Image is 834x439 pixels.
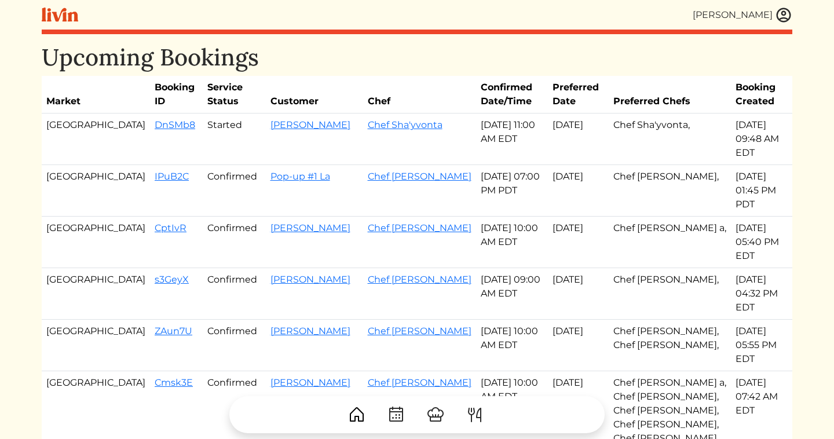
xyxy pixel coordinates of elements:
a: Chef [PERSON_NAME] [368,274,471,285]
th: Booking ID [150,76,203,114]
a: [PERSON_NAME] [270,325,350,336]
a: Chef Sha'yvonta [368,119,442,130]
td: [DATE] [548,165,609,217]
td: [DATE] 07:00 PM PDT [476,165,548,217]
td: [DATE] 01:45 PM PDT [731,165,792,217]
a: Pop-up #1 La [270,171,330,182]
td: [DATE] 11:00 AM EDT [476,114,548,165]
td: [GEOGRAPHIC_DATA] [42,268,150,320]
td: Confirmed [203,165,266,217]
h1: Upcoming Bookings [42,43,792,71]
div: [PERSON_NAME] [693,8,773,22]
a: Chef [PERSON_NAME] [368,377,471,388]
img: ChefHat-a374fb509e4f37eb0702ca99f5f64f3b6956810f32a249b33092029f8484b388.svg [426,405,445,424]
a: s3GeyX [155,274,189,285]
th: Booking Created [731,76,792,114]
td: [DATE] 04:32 PM EDT [731,268,792,320]
td: Confirmed [203,268,266,320]
td: Chef [PERSON_NAME] a, [609,217,731,268]
img: House-9bf13187bcbb5817f509fe5e7408150f90897510c4275e13d0d5fca38e0b5951.svg [348,405,366,424]
a: [PERSON_NAME] [270,274,350,285]
td: [DATE] 09:00 AM EDT [476,268,548,320]
td: [DATE] 10:00 AM EDT [476,320,548,371]
a: Cmsk3E [155,377,193,388]
td: [DATE] [548,217,609,268]
td: Confirmed [203,320,266,371]
td: [GEOGRAPHIC_DATA] [42,165,150,217]
a: Chef [PERSON_NAME] [368,325,471,336]
td: [DATE] [548,268,609,320]
img: CalendarDots-5bcf9d9080389f2a281d69619e1c85352834be518fbc73d9501aef674afc0d57.svg [387,405,405,424]
th: Preferred Chefs [609,76,731,114]
a: DnSMb8 [155,119,195,130]
th: Chef [363,76,476,114]
td: [GEOGRAPHIC_DATA] [42,320,150,371]
th: Confirmed Date/Time [476,76,548,114]
img: livin-logo-a0d97d1a881af30f6274990eb6222085a2533c92bbd1e4f22c21b4f0d0e3210c.svg [42,8,78,22]
td: [GEOGRAPHIC_DATA] [42,114,150,165]
td: [GEOGRAPHIC_DATA] [42,217,150,268]
td: Chef [PERSON_NAME], [609,268,731,320]
td: [DATE] 05:55 PM EDT [731,320,792,371]
a: Chef [PERSON_NAME] [368,222,471,233]
a: ZAun7U [155,325,192,336]
a: [PERSON_NAME] [270,377,350,388]
td: [DATE] 05:40 PM EDT [731,217,792,268]
th: Service Status [203,76,266,114]
a: CptIvR [155,222,186,233]
td: [DATE] [548,320,609,371]
img: ForkKnife-55491504ffdb50bab0c1e09e7649658475375261d09fd45db06cec23bce548bf.svg [466,405,484,424]
th: Customer [266,76,363,114]
a: Chef [PERSON_NAME] [368,171,471,182]
a: [PERSON_NAME] [270,222,350,233]
td: [DATE] 10:00 AM EDT [476,217,548,268]
td: Started [203,114,266,165]
img: user_account-e6e16d2ec92f44fc35f99ef0dc9cddf60790bfa021a6ecb1c896eb5d2907b31c.svg [775,6,792,24]
td: Chef [PERSON_NAME], Chef [PERSON_NAME], [609,320,731,371]
td: [DATE] [548,114,609,165]
td: Confirmed [203,217,266,268]
th: Preferred Date [548,76,609,114]
td: Chef Sha'yvonta, [609,114,731,165]
td: Chef [PERSON_NAME], [609,165,731,217]
a: [PERSON_NAME] [270,119,350,130]
td: [DATE] 09:48 AM EDT [731,114,792,165]
th: Market [42,76,150,114]
a: IPuB2C [155,171,189,182]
